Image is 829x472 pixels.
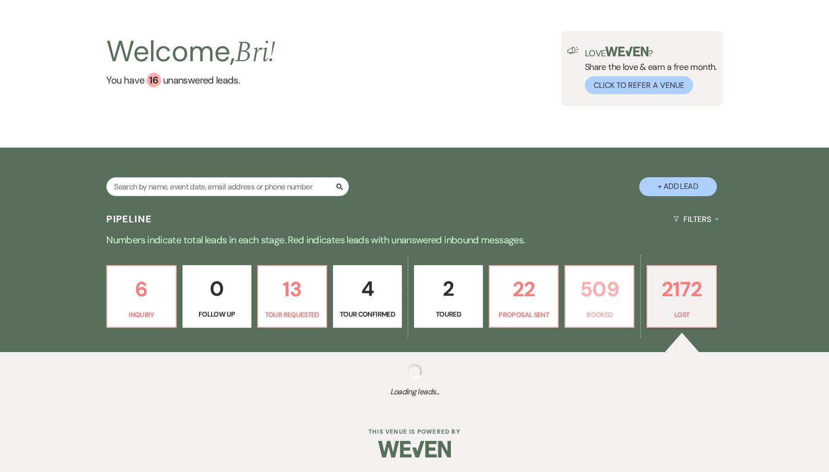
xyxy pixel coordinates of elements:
a: 0Follow Up [182,265,251,328]
img: Weven Logo [378,432,451,466]
img: weven-logo-green.svg [605,47,648,56]
p: 2172 [653,273,710,305]
p: Tour Confirmed [339,309,396,320]
a: 509Booked [564,265,634,328]
p: 4 [339,272,396,305]
p: 6 [113,273,169,305]
p: Booked [571,309,628,320]
p: 2 [420,272,477,305]
p: 509 [571,273,628,305]
a: 6Inquiry [106,265,176,328]
a: 22Proposal Sent [489,265,559,328]
p: Inquiry [113,309,169,320]
a: 4Tour Confirmed [333,265,402,328]
input: Search by name, event date, email address or phone number [106,177,349,196]
span: Bri ! [235,30,275,75]
p: Numbers indicate total leads in each stage. Red indicates leads with unanswered inbound messages. [65,232,764,248]
a: 2Toured [414,265,483,328]
h3: Pipeline [106,212,152,226]
p: 22 [496,273,552,305]
div: Share the love & earn a free month. [579,47,717,94]
a: 13Tour Requested [257,265,327,328]
p: Tour Requested [264,309,320,320]
div: 16 [147,73,161,87]
p: Love ? [585,47,717,58]
p: Toured [420,309,477,320]
span: Loading leads... [41,386,787,398]
img: loading spinner [407,364,422,379]
p: 0 [189,272,245,305]
img: loud-speaker-illustration.svg [567,47,579,54]
a: You have 16 unanswered leads. [106,73,275,87]
h2: Welcome, [106,31,275,73]
a: 2172Lost [647,265,716,328]
p: Lost [653,309,710,320]
button: Click to Refer a Venue [585,76,693,94]
button: Filters [669,206,722,232]
button: + Add Lead [639,177,717,196]
p: Follow Up [189,309,245,320]
p: Proposal Sent [496,309,552,320]
p: 13 [264,273,320,305]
